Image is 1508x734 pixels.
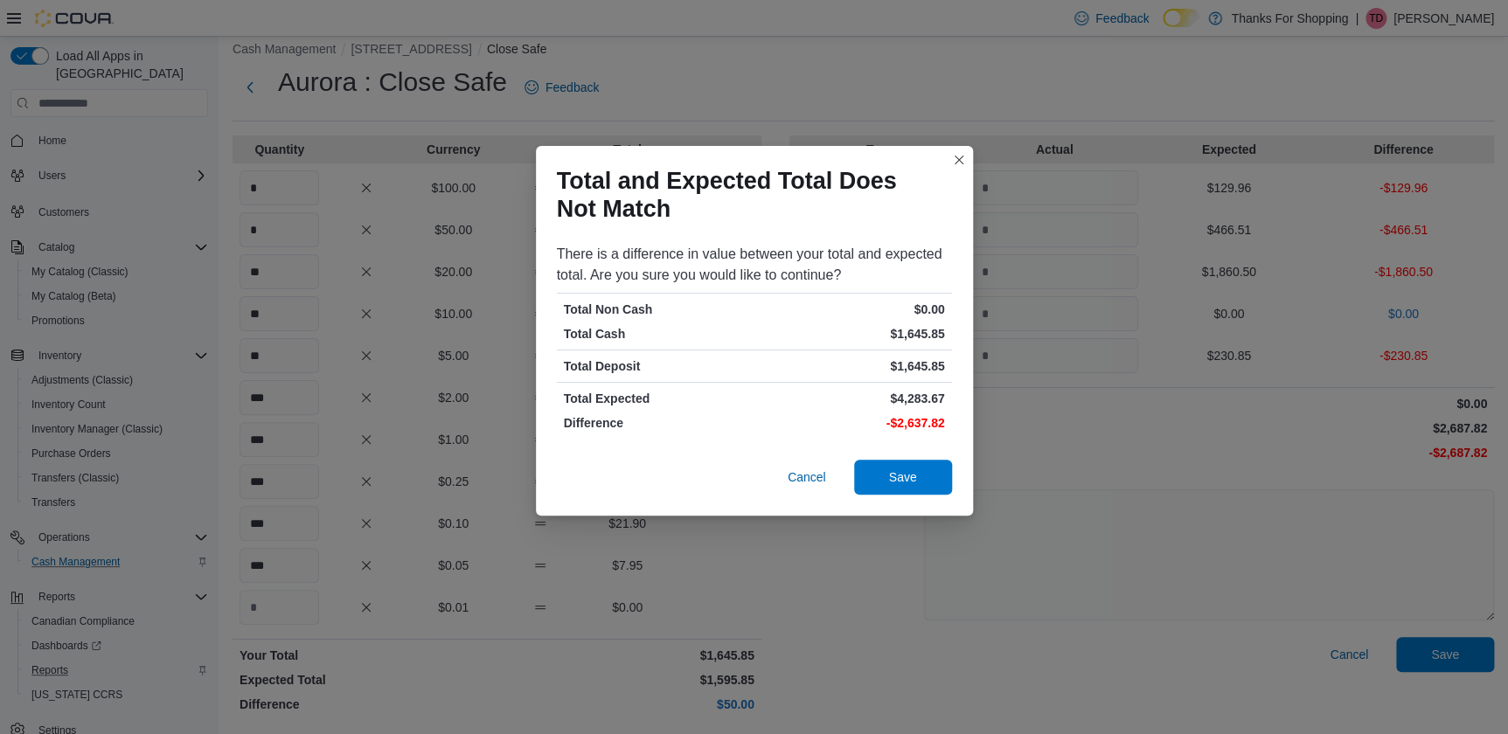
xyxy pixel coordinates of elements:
[564,414,751,432] p: Difference
[758,301,945,318] p: $0.00
[564,301,751,318] p: Total Non Cash
[564,390,751,407] p: Total Expected
[889,468,917,486] span: Save
[564,357,751,375] p: Total Deposit
[564,325,751,343] p: Total Cash
[854,460,952,495] button: Save
[758,414,945,432] p: -$2,637.82
[788,468,826,486] span: Cancel
[781,460,833,495] button: Cancel
[557,167,938,223] h1: Total and Expected Total Does Not Match
[949,149,969,170] button: Closes this modal window
[758,390,945,407] p: $4,283.67
[758,325,945,343] p: $1,645.85
[758,357,945,375] p: $1,645.85
[557,244,952,286] div: There is a difference in value between your total and expected total. Are you sure you would like...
